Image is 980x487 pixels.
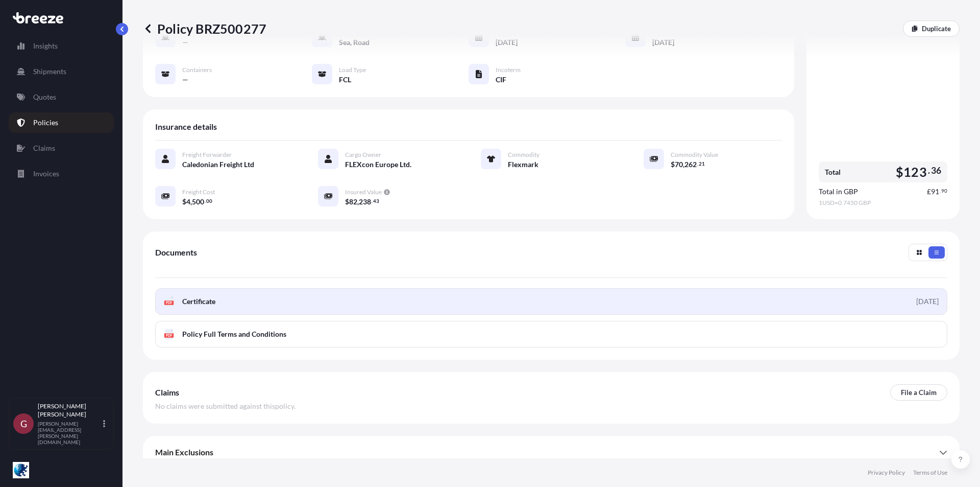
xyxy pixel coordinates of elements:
a: File a Claim [890,384,947,401]
span: Caledonian Freight Ltd [182,159,254,170]
span: Insured Value [345,188,382,196]
a: Insights [9,36,114,56]
a: Duplicate [903,20,960,37]
p: Quotes [33,92,56,102]
span: 36 [931,168,941,174]
p: [PERSON_NAME][EMAIL_ADDRESS][PERSON_NAME][DOMAIN_NAME] [38,421,101,445]
span: $ [345,198,349,205]
span: 123 [903,166,927,178]
span: . [205,199,206,203]
img: organization-logo [13,462,29,478]
span: . [928,168,930,174]
text: PDF [166,301,173,305]
p: File a Claim [901,387,937,398]
span: Incoterm [496,66,521,74]
span: CIF [496,75,506,85]
span: Claims [155,387,179,398]
text: PDF [166,334,173,337]
span: Insurance details [155,122,217,132]
span: Main Exclusions [155,447,213,457]
span: 43 [373,199,379,203]
span: . [940,189,941,193]
span: FLEXcon Europe Ltd. [345,159,411,170]
span: 70 [675,161,683,168]
a: Shipments [9,61,114,82]
a: Terms of Use [913,469,947,477]
p: Policy BRZ500277 [143,20,266,37]
span: 91 [931,188,939,195]
p: Duplicate [922,24,951,34]
span: Commodity Value [671,151,718,159]
span: Certificate [182,296,215,307]
span: $ [671,161,675,168]
span: 262 [684,161,697,168]
span: 1 USD = 0.7450 GBP [819,199,947,207]
a: Quotes [9,87,114,107]
span: Flexmark [508,159,538,170]
div: [DATE] [916,296,939,307]
span: $ [182,198,186,205]
span: Containers [182,66,212,74]
a: PDFPolicy Full Terms and Conditions [155,321,947,347]
p: Claims [33,143,55,153]
span: 90 [941,189,947,193]
span: , [357,198,359,205]
span: Cargo Owner [345,151,381,159]
span: 21 [699,162,705,166]
span: . [697,162,698,166]
span: , [683,161,684,168]
p: Invoices [33,169,59,179]
span: 238 [359,198,371,205]
span: Policy Full Terms and Conditions [182,329,286,339]
a: Privacy Policy [868,469,905,477]
span: FCL [339,75,351,85]
span: . [372,199,373,203]
span: Documents [155,247,197,258]
span: Commodity [508,151,540,159]
p: Policies [33,118,58,128]
span: — [182,75,188,85]
a: PDFCertificate[DATE] [155,288,947,315]
a: Claims [9,138,114,158]
a: Invoices [9,164,114,184]
span: $ [896,166,903,178]
div: Main Exclusions [155,440,947,465]
span: 00 [206,199,212,203]
span: G [20,419,27,429]
span: 500 [192,198,204,205]
p: Shipments [33,66,66,77]
span: , [190,198,192,205]
span: 82 [349,198,357,205]
a: Policies [9,112,114,133]
span: £ [927,188,931,195]
span: Total [825,167,841,177]
span: Freight Forwarder [182,151,232,159]
span: 4 [186,198,190,205]
span: Total in GBP [819,187,858,197]
span: Freight Cost [182,188,215,196]
span: Load Type [339,66,366,74]
span: No claims were submitted against this policy . [155,401,296,411]
p: [PERSON_NAME] [PERSON_NAME] [38,402,101,419]
p: Insights [33,41,58,51]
